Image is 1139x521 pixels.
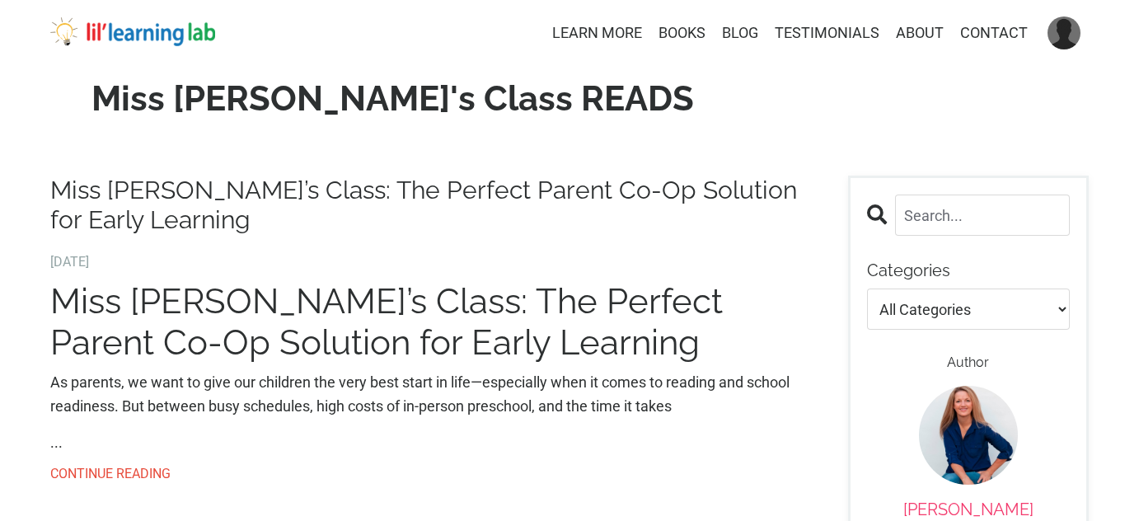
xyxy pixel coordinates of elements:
[895,195,1071,236] input: Search...
[867,260,1071,280] p: Categories
[867,354,1071,370] h6: Author
[552,21,642,45] a: LEARN MORE
[722,21,758,45] a: BLOG
[1048,16,1080,49] img: User Avatar
[50,176,823,235] a: Miss [PERSON_NAME]’s Class: The Perfect Parent Co-Op Solution for Early Learning
[50,281,823,364] h1: Miss [PERSON_NAME]’s Class: The Perfect Parent Co-Op Solution for Early Learning
[775,21,879,45] a: TESTIMONIALS
[91,78,694,119] strong: Miss [PERSON_NAME]'s Class READS
[50,371,823,419] p: As parents, we want to give our children the very best start in life—especially when it comes to ...
[50,17,215,47] img: lil' learning lab
[50,463,823,485] a: CONTINUE READING
[50,281,823,455] div: ...
[867,500,1071,519] p: [PERSON_NAME]
[960,21,1028,45] a: CONTACT
[659,21,705,45] a: BOOKS
[50,251,823,273] span: [DATE]
[896,21,944,45] a: ABOUT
